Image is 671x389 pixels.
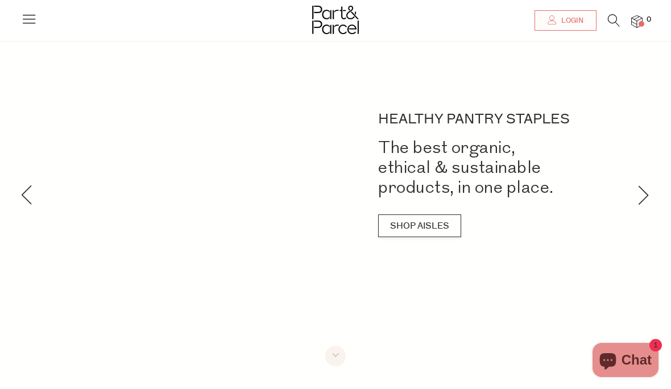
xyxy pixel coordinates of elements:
inbox-online-store-chat: Shopify online store chat [589,343,662,380]
a: SHOP AISLES [378,214,461,237]
img: Part&Parcel [312,6,359,34]
h2: The best organic, ethical & sustainable products, in one place. [378,138,628,197]
a: Login [535,10,597,31]
span: 0 [644,15,654,25]
p: HEALTHY PANTRY STAPLES [378,113,628,126]
span: Login [558,16,583,26]
a: 0 [631,15,643,27]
